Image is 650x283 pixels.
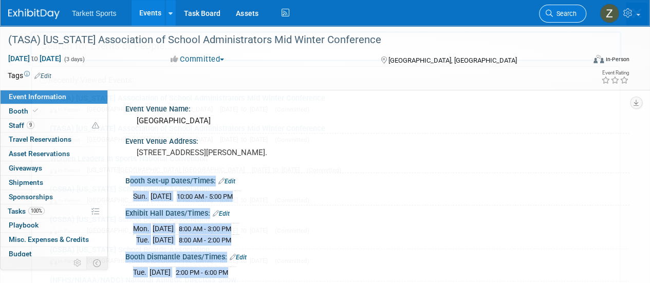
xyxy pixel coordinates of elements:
span: [DATE] to [DATE] [220,257,273,265]
div: Recently Viewed Events: [37,67,615,89]
a: (CSBA) [US_STATE] School Boards Association In-Person [GEOGRAPHIC_DATA], [GEOGRAPHIC_DATA] [DATE]... [45,240,615,270]
span: (Committed) [307,166,341,174]
span: [DATE] to [DATE] [220,227,273,234]
span: (Committed) [275,136,309,143]
span: [DATE] to [DATE] [220,196,273,204]
span: [GEOGRAPHIC_DATA], [GEOGRAPHIC_DATA] [87,105,218,113]
span: [GEOGRAPHIC_DATA], [GEOGRAPHIC_DATA] [87,136,218,143]
span: [DATE] to [DATE] [220,105,273,113]
span: [GEOGRAPHIC_DATA], [GEOGRAPHIC_DATA] [87,257,218,265]
span: In-Person [50,228,85,234]
span: (Committed) [275,227,309,234]
a: (CSBA) [US_STATE] School Boards Association In-Person [GEOGRAPHIC_DATA], [GEOGRAPHIC_DATA] [DATE]... [45,210,615,240]
a: Women Leaders In Sports National Convention In-Person [US_STATE][GEOGRAPHIC_DATA], [GEOGRAPHIC_DA... [45,149,615,179]
span: [DATE] to [DATE] [220,136,273,143]
span: (Committed) [275,106,309,113]
span: In-Person [50,167,85,174]
span: [DATE] to [DATE] [252,166,305,174]
span: [GEOGRAPHIC_DATA], [GEOGRAPHIC_DATA] [87,196,218,204]
span: (Committed) [275,197,309,204]
input: Search for Events or People... [30,31,621,61]
span: [GEOGRAPHIC_DATA], [GEOGRAPHIC_DATA] [87,227,218,234]
a: (TASA) [US_STATE] Association of School Administrators Mid Winter Conference In-Person [GEOGRAPHI... [45,119,615,149]
span: In-Person [50,258,85,265]
span: (Committed) [275,257,309,265]
a: (CSBA) [US_STATE] School Boards Association In-Person [GEOGRAPHIC_DATA], [GEOGRAPHIC_DATA] [DATE]... [45,180,615,210]
span: [US_STATE][GEOGRAPHIC_DATA], [GEOGRAPHIC_DATA] [87,166,250,174]
span: In-Person [50,197,85,204]
span: In-Person [50,106,85,113]
span: In-Person [50,137,85,143]
a: (TASA) [US_STATE] Association of School Administrators Mid Winter Conference In-Person [GEOGRAPHI... [45,89,615,119]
